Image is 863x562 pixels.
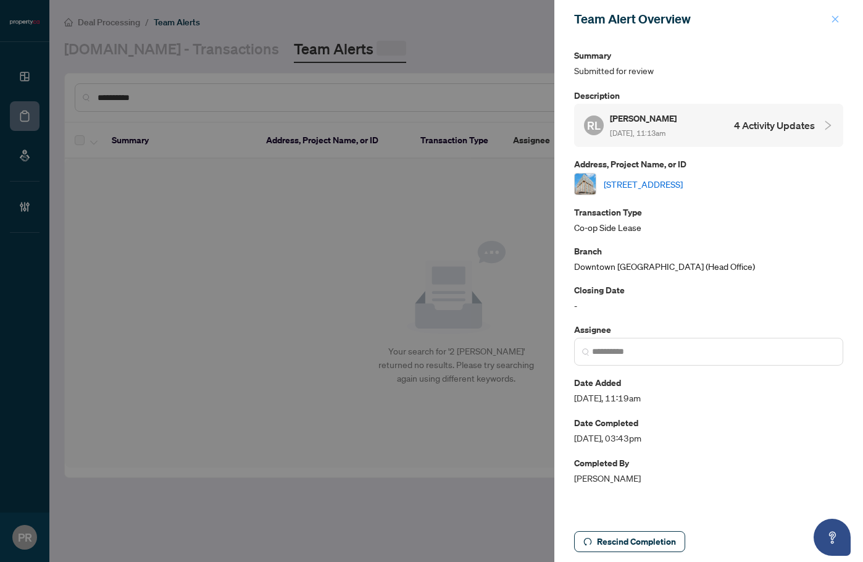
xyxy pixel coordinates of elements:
span: Submitted for review [574,64,843,78]
p: Assignee [574,322,843,337]
h4: 4 Activity Updates [734,118,815,133]
span: RL [587,117,601,134]
button: Open asap [814,519,851,556]
p: Transaction Type [574,205,843,219]
img: thumbnail-img [575,174,596,195]
img: search_icon [582,348,590,356]
div: - [574,283,843,312]
a: [STREET_ADDRESS] [604,177,683,191]
div: Team Alert Overview [574,10,827,28]
p: Summary [574,48,843,62]
span: Rescind Completion [597,532,676,552]
div: RL[PERSON_NAME] [DATE], 11:13am4 Activity Updates [574,104,843,147]
p: Address, Project Name, or ID [574,157,843,171]
p: Completed By [574,456,843,470]
button: Rescind Completion [574,531,685,552]
span: close [831,15,840,23]
p: Branch [574,244,843,258]
span: undo [583,537,592,546]
p: Description [574,88,843,103]
div: Downtown [GEOGRAPHIC_DATA] (Head Office) [574,244,843,273]
p: Date Completed [574,416,843,430]
span: [DATE], 03:43pm [574,431,843,445]
h5: [PERSON_NAME] [610,111,678,125]
p: Closing Date [574,283,843,297]
span: [PERSON_NAME] [574,471,843,485]
span: [DATE], 11:13am [610,128,665,138]
p: Date Added [574,375,843,390]
span: collapsed [822,120,833,131]
span: [DATE], 11:19am [574,391,843,405]
div: Co-op Side Lease [574,205,843,234]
